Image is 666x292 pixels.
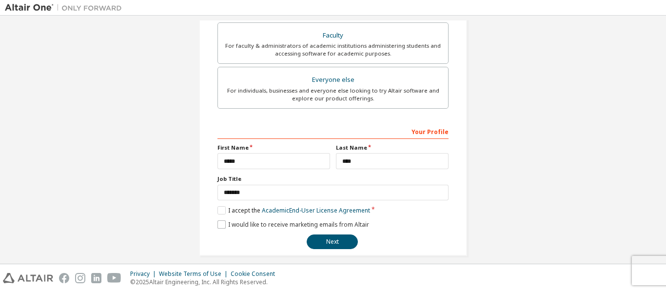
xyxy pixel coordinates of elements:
div: Your Profile [217,123,449,139]
img: youtube.svg [107,273,121,283]
div: For individuals, businesses and everyone else looking to try Altair software and explore our prod... [224,87,442,102]
img: altair_logo.svg [3,273,53,283]
label: I accept the [217,206,370,214]
div: Cookie Consent [231,270,281,278]
img: instagram.svg [75,273,85,283]
div: Everyone else [224,73,442,87]
label: I would like to receive marketing emails from Altair [217,220,369,229]
img: linkedin.svg [91,273,101,283]
div: Website Terms of Use [159,270,231,278]
label: First Name [217,144,330,152]
button: Next [307,234,358,249]
a: Academic End-User License Agreement [262,206,370,214]
img: facebook.svg [59,273,69,283]
div: For faculty & administrators of academic institutions administering students and accessing softwa... [224,42,442,58]
img: Altair One [5,3,127,13]
label: Last Name [336,144,449,152]
div: Faculty [224,29,442,42]
p: © 2025 Altair Engineering, Inc. All Rights Reserved. [130,278,281,286]
label: Job Title [217,175,449,183]
div: Privacy [130,270,159,278]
